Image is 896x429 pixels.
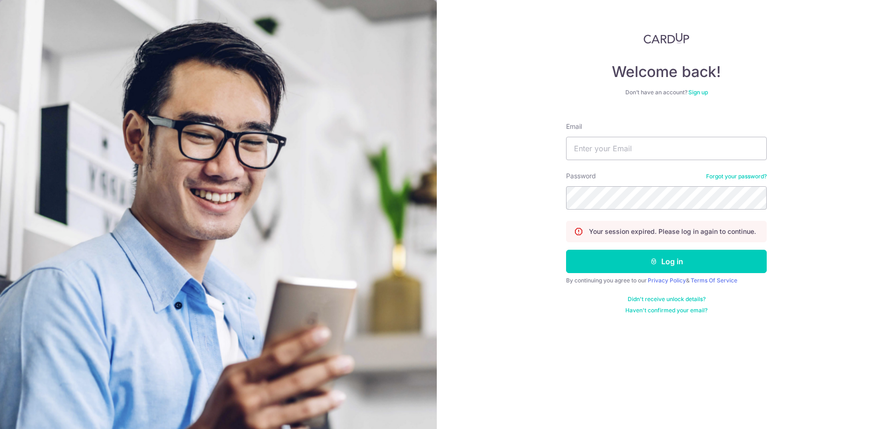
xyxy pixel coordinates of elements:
[566,277,767,284] div: By continuing you agree to our &
[566,250,767,273] button: Log in
[566,122,582,131] label: Email
[648,277,686,284] a: Privacy Policy
[566,171,596,181] label: Password
[644,33,689,44] img: CardUp Logo
[625,307,707,314] a: Haven't confirmed your email?
[589,227,756,236] p: Your session expired. Please log in again to continue.
[688,89,708,96] a: Sign up
[706,173,767,180] a: Forgot your password?
[566,137,767,160] input: Enter your Email
[628,295,706,303] a: Didn't receive unlock details?
[566,63,767,81] h4: Welcome back!
[691,277,737,284] a: Terms Of Service
[566,89,767,96] div: Don’t have an account?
